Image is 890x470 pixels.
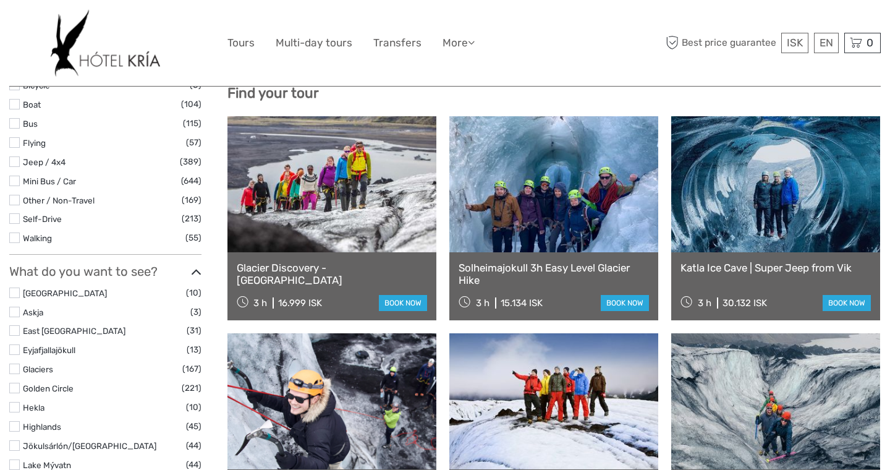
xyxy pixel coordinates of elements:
span: (169) [182,193,201,207]
span: (644) [181,174,201,188]
a: Other / Non-Travel [23,195,95,205]
span: (213) [182,211,201,226]
div: EN [814,33,839,53]
span: 3 h [253,297,267,309]
img: 532-e91e591f-ac1d-45f7-9962-d0f146f45aa0_logo_big.jpg [51,9,160,77]
b: Find your tour [227,85,319,101]
a: Askja [23,307,43,317]
span: (10) [186,400,201,414]
a: Katla Ice Cave | Super Jeep from Vik [680,262,871,274]
a: Self-Drive [23,214,62,224]
a: Highlands [23,422,61,432]
span: (167) [182,362,201,376]
span: (45) [186,419,201,434]
span: (115) [183,116,201,130]
span: (3) [190,305,201,319]
a: Solheimajokull 3h Easy Level Glacier Hike [459,262,649,287]
span: Best price guarantee [663,33,779,53]
a: Hekla [23,403,44,412]
a: Boat [23,100,41,109]
h3: What do you want to see? [9,264,201,279]
span: (389) [180,155,201,169]
span: 3 h [476,297,489,309]
a: Bus [23,119,38,129]
span: (104) [181,97,201,111]
span: (10) [186,286,201,300]
span: (221) [182,381,201,395]
a: Flying [23,138,46,148]
span: ISK [787,36,803,49]
a: Jeep / 4x4 [23,157,66,167]
span: 0 [865,36,875,49]
span: (13) [187,343,201,357]
span: (44) [186,438,201,453]
div: 30.132 ISK [723,297,767,309]
a: book now [823,295,871,311]
a: Eyjafjallajökull [23,345,75,355]
a: Mini Bus / Car [23,176,76,186]
a: Transfers [373,34,422,52]
a: Walking [23,233,52,243]
a: East [GEOGRAPHIC_DATA] [23,326,125,336]
a: Multi-day tours [276,34,352,52]
a: Bicycle [23,80,50,90]
a: Glaciers [23,364,53,374]
span: (55) [185,231,201,245]
a: Tours [227,34,255,52]
a: book now [379,295,427,311]
a: Jökulsárlón/[GEOGRAPHIC_DATA] [23,441,156,451]
a: Lake Mývatn [23,460,71,470]
div: 16.999 ISK [278,297,322,309]
a: [GEOGRAPHIC_DATA] [23,288,107,298]
a: Golden Circle [23,383,74,393]
span: (31) [187,323,201,338]
a: book now [601,295,649,311]
span: 3 h [698,297,711,309]
span: (57) [186,135,201,150]
div: 15.134 ISK [501,297,543,309]
a: More [443,34,475,52]
a: Glacier Discovery - [GEOGRAPHIC_DATA] [237,262,427,287]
